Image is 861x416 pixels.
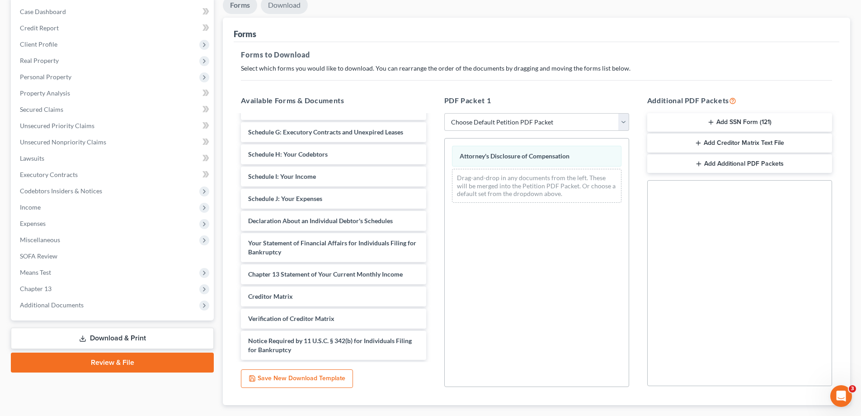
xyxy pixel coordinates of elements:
[20,138,106,146] span: Unsecured Nonpriority Claims
[20,24,59,32] span: Credit Report
[248,195,322,202] span: Schedule J: Your Expenses
[20,89,70,97] span: Property Analysis
[248,315,334,322] span: Verification of Creditor Matrix
[13,118,214,134] a: Unsecured Priority Claims
[20,40,57,48] span: Client Profile
[20,220,46,227] span: Expenses
[20,301,84,309] span: Additional Documents
[241,49,832,60] h5: Forms to Download
[830,385,852,407] iframe: Intercom live chat
[20,154,44,162] span: Lawsuits
[248,150,328,158] span: Schedule H: Your Codebtors
[20,105,63,113] span: Secured Claims
[849,385,856,392] span: 3
[20,122,94,129] span: Unsecured Priority Claims
[13,248,214,264] a: SOFA Review
[234,29,256,39] div: Forms
[13,167,214,183] a: Executory Contracts
[241,64,832,73] p: Select which forms you would like to download. You can rearrange the order of the documents by dr...
[647,154,832,173] button: Add Additional PDF Packets
[444,95,629,106] h5: PDF Packet 1
[13,4,214,20] a: Case Dashboard
[452,169,621,203] div: Drag-and-drop in any documents from the left. These will be merged into the Petition PDF Packet. ...
[20,8,66,15] span: Case Dashboard
[460,152,569,160] span: Attorney's Disclosure of Compensation
[241,95,426,106] h5: Available Forms & Documents
[20,285,52,292] span: Chapter 13
[248,292,293,300] span: Creditor Matrix
[20,252,57,260] span: SOFA Review
[13,101,214,118] a: Secured Claims
[20,57,59,64] span: Real Property
[20,73,71,81] span: Personal Property
[248,106,398,114] span: Schedule E/F: Creditors Who Have Unsecured Claims
[248,239,416,256] span: Your Statement of Financial Affairs for Individuals Filing for Bankruptcy
[248,128,403,136] span: Schedule G: Executory Contracts and Unexpired Leases
[647,134,832,153] button: Add Creditor Matrix Text File
[20,203,41,211] span: Income
[248,337,412,354] span: Notice Required by 11 U.S.C. § 342(b) for Individuals Filing for Bankruptcy
[13,150,214,167] a: Lawsuits
[11,328,214,349] a: Download & Print
[20,171,78,178] span: Executory Contracts
[20,236,60,244] span: Miscellaneous
[13,85,214,101] a: Property Analysis
[248,270,403,278] span: Chapter 13 Statement of Your Current Monthly Income
[248,217,393,225] span: Declaration About an Individual Debtor's Schedules
[13,20,214,36] a: Credit Report
[647,113,832,132] button: Add SSN Form (121)
[20,187,102,195] span: Codebtors Insiders & Notices
[20,268,51,276] span: Means Test
[248,172,316,180] span: Schedule I: Your Income
[11,353,214,373] a: Review & File
[647,95,832,106] h5: Additional PDF Packets
[241,369,353,388] button: Save New Download Template
[13,134,214,150] a: Unsecured Nonpriority Claims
